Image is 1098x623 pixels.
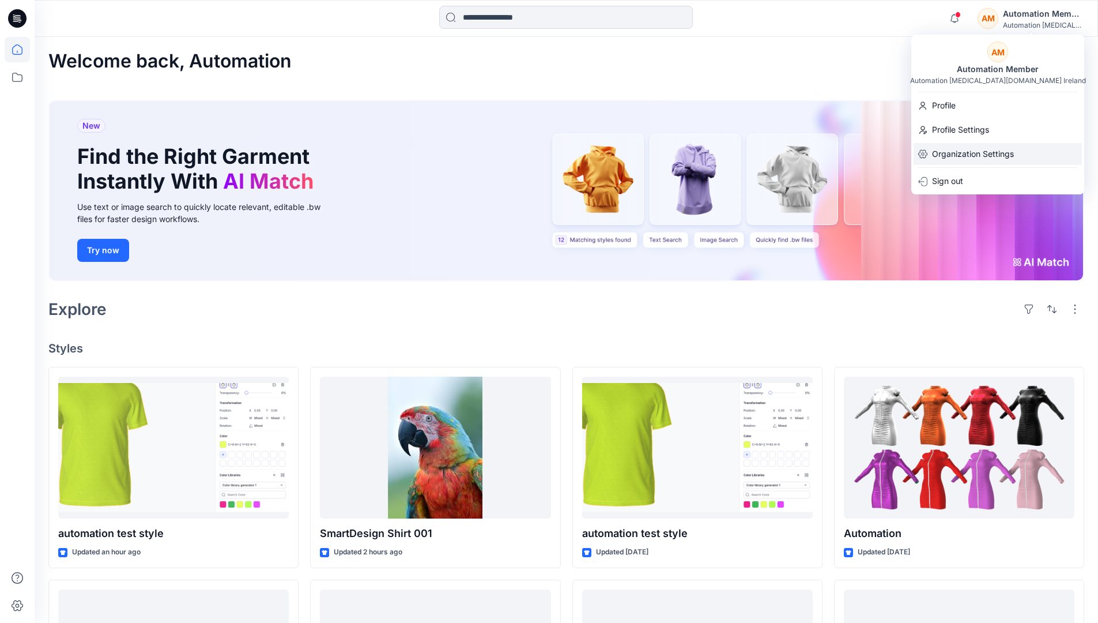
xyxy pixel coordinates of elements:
a: automation test style [58,377,289,519]
p: Sign out [932,170,963,192]
p: Profile [932,95,956,117]
p: Updated [DATE] [596,546,648,558]
h4: Styles [48,341,1084,355]
span: AI Match [223,168,314,194]
a: automation test style [582,377,813,519]
div: Automation Member [1003,7,1084,21]
div: AM [978,8,998,29]
span: New [82,119,100,133]
p: Updated [DATE] [858,546,910,558]
p: automation test style [582,526,813,542]
h2: Explore [48,300,107,318]
div: Automation [MEDICAL_DATA][DOMAIN_NAME] Ireland [910,76,1086,85]
p: Profile Settings [932,119,989,141]
p: Updated 2 hours ago [334,546,402,558]
button: Try now [77,239,129,262]
p: Organization Settings [932,143,1014,165]
h1: Find the Right Garment Instantly With [77,144,319,194]
a: Automation [844,377,1074,519]
p: Automation [844,526,1074,542]
h2: Welcome back, Automation [48,51,292,72]
div: Automation [MEDICAL_DATA]... [1003,21,1084,29]
div: AM [987,42,1008,62]
div: Automation Member [950,62,1046,76]
p: SmartDesign Shirt 001 [320,526,550,542]
a: Organization Settings [911,143,1084,165]
p: automation test style [58,526,289,542]
p: Updated an hour ago [72,546,141,558]
a: Profile [911,95,1084,117]
a: SmartDesign Shirt 001 [320,377,550,519]
div: Use text or image search to quickly locate relevant, editable .bw files for faster design workflows. [77,201,337,225]
a: Profile Settings [911,119,1084,141]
